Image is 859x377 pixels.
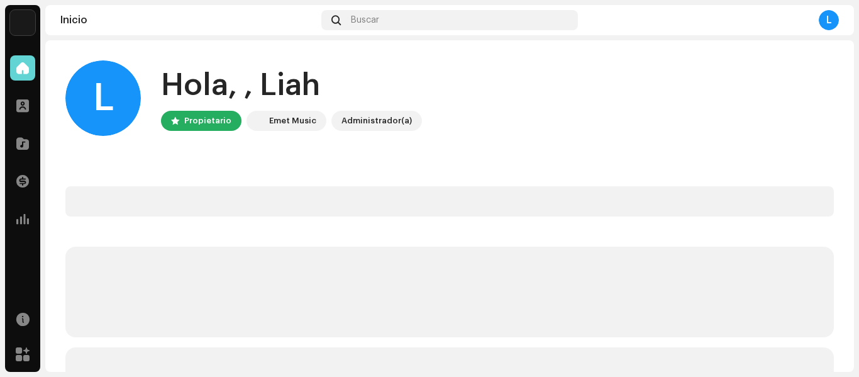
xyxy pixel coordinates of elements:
[249,113,264,128] img: d9f8f59f-78fd-4355-bcd2-71803a451288
[161,65,422,106] div: Hola, , Liah
[60,15,316,25] div: Inicio
[10,10,35,35] img: d9f8f59f-78fd-4355-bcd2-71803a451288
[269,113,316,128] div: Emet Music
[819,10,839,30] div: L
[65,60,141,136] div: L
[184,113,231,128] div: Propietario
[351,15,379,25] span: Buscar
[341,113,412,128] div: Administrador(a)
